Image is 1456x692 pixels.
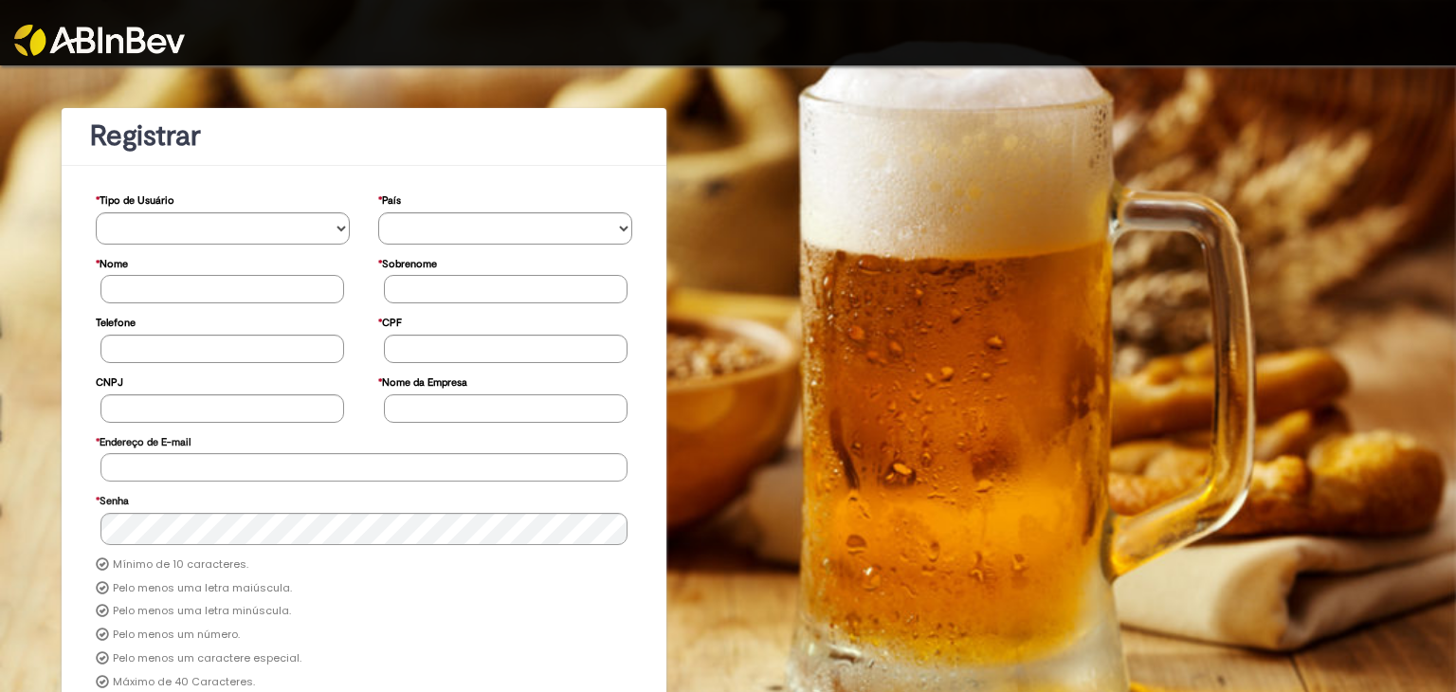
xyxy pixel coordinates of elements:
[96,307,136,335] label: Telefone
[96,185,174,212] label: Tipo de Usuário
[113,628,240,643] label: Pelo menos um número.
[113,581,292,596] label: Pelo menos uma letra maiúscula.
[113,557,248,573] label: Mínimo de 10 caracteres.
[378,307,402,335] label: CPF
[14,25,185,56] img: ABInbev-white.png
[96,485,129,513] label: Senha
[378,185,401,212] label: País
[96,427,191,454] label: Endereço de E-mail
[113,651,301,666] label: Pelo menos um caractere especial.
[113,675,255,690] label: Máximo de 40 Caracteres.
[378,248,437,276] label: Sobrenome
[113,604,291,619] label: Pelo menos uma letra minúscula.
[96,367,123,394] label: CNPJ
[90,120,638,152] h1: Registrar
[96,248,128,276] label: Nome
[378,367,467,394] label: Nome da Empresa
